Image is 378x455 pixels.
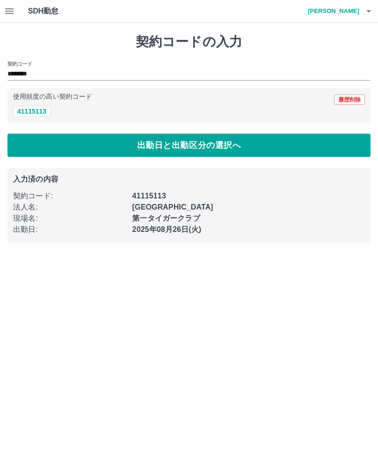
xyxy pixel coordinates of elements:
p: 現場名 : [13,213,126,224]
button: 履歴削除 [334,95,365,105]
p: 使用頻度の高い契約コード [13,94,92,100]
button: 41115113 [13,106,50,117]
h1: 契約コードの入力 [7,34,371,50]
p: 契約コード : [13,190,126,202]
button: 出勤日と出勤区分の選択へ [7,134,371,157]
b: 2025年08月26日(火) [132,225,201,233]
p: 法人名 : [13,202,126,213]
p: 出勤日 : [13,224,126,235]
b: 41115113 [132,192,166,200]
b: 第一タイガークラブ [132,214,200,222]
b: [GEOGRAPHIC_DATA] [132,203,213,211]
h2: 契約コード [7,60,32,68]
p: 入力済の内容 [13,176,365,183]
